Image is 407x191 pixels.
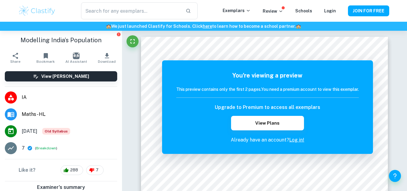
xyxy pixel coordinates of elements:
[116,32,121,37] button: Report issue
[10,59,20,64] span: Share
[1,23,406,30] h6: We just launched Clastify for Schools. Click to learn how to become a school partner.
[176,86,359,93] h6: This preview contains only the first 2 pages. You need a premium account to view this exemplar.
[176,136,359,144] p: Already have an account?
[18,5,56,17] img: Clastify logo
[289,137,304,143] a: Log in!
[86,165,104,175] div: 7
[203,24,212,29] a: here
[296,24,301,29] span: 🏫
[92,167,102,173] span: 7
[73,53,80,59] img: AI Assistant
[295,8,312,13] a: Schools
[263,8,283,14] p: Review
[42,128,70,135] span: Old Syllabus
[19,167,36,174] h6: Like it?
[324,8,336,13] a: Login
[215,104,320,111] h6: Upgrade to Premium to access all exemplars
[106,24,111,29] span: 🏫
[65,59,87,64] span: AI Assistant
[98,59,116,64] span: Download
[36,59,55,64] span: Bookmark
[22,94,117,101] span: IA
[348,5,389,16] button: JOIN FOR FREE
[61,165,83,175] div: 288
[35,145,57,151] span: ( )
[22,128,37,135] span: [DATE]
[42,128,70,135] div: Although this IA is written for the old math syllabus (last exam in November 2020), the current I...
[22,111,117,118] span: Maths - HL
[127,35,139,47] button: Fullscreen
[223,7,251,14] p: Exemplars
[36,145,56,151] button: Breakdown
[5,71,117,81] button: View [PERSON_NAME]
[30,49,61,66] button: Bookmark
[92,49,122,66] button: Download
[231,116,304,130] button: View Plans
[389,170,401,182] button: Help and Feedback
[81,2,180,19] input: Search for any exemplars...
[2,184,120,191] h6: Examiner's summary
[67,167,81,173] span: 288
[41,73,89,80] h6: View [PERSON_NAME]
[5,36,117,45] h1: Modelling India’s Population
[176,71,359,80] h5: You're viewing a preview
[22,145,25,152] p: 7
[61,49,92,66] button: AI Assistant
